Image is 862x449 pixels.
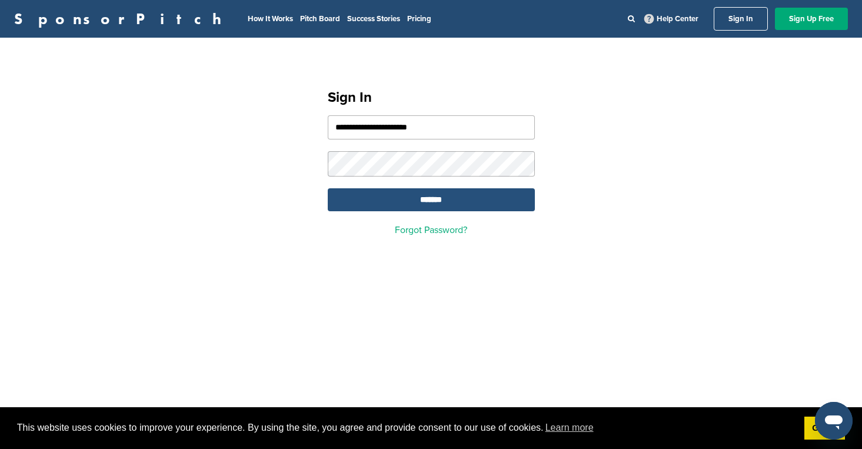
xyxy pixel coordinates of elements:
[804,417,845,440] a: dismiss cookie message
[815,402,853,440] iframe: Button to launch messaging window
[642,12,701,26] a: Help Center
[248,14,293,24] a: How It Works
[17,419,795,437] span: This website uses cookies to improve your experience. By using the site, you agree and provide co...
[714,7,768,31] a: Sign In
[347,14,400,24] a: Success Stories
[407,14,431,24] a: Pricing
[14,11,229,26] a: SponsorPitch
[328,87,535,108] h1: Sign In
[775,8,848,30] a: Sign Up Free
[395,224,467,236] a: Forgot Password?
[300,14,340,24] a: Pitch Board
[544,419,595,437] a: learn more about cookies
